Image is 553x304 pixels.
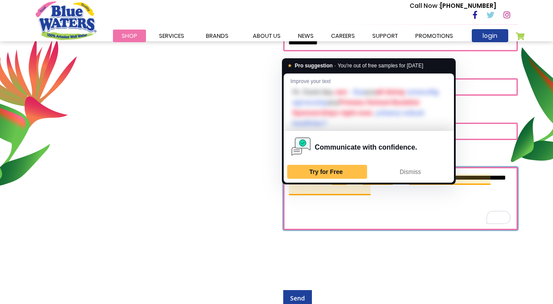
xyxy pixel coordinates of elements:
[410,1,440,10] span: Call Now :
[289,30,322,42] a: News
[290,294,305,302] span: Send
[206,32,228,40] span: Brands
[244,30,289,42] a: about us
[322,30,364,42] a: careers
[283,239,415,273] iframe: reCAPTCHA
[36,1,96,40] a: store logo
[122,32,137,40] span: Shop
[159,32,184,40] span: Services
[410,1,496,10] p: [PHONE_NUMBER]
[283,167,518,230] textarea: To enrich screen reader interactions, please activate Accessibility in Grammarly extension settings
[472,29,508,42] a: login
[407,30,462,42] a: Promotions
[364,30,407,42] a: support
